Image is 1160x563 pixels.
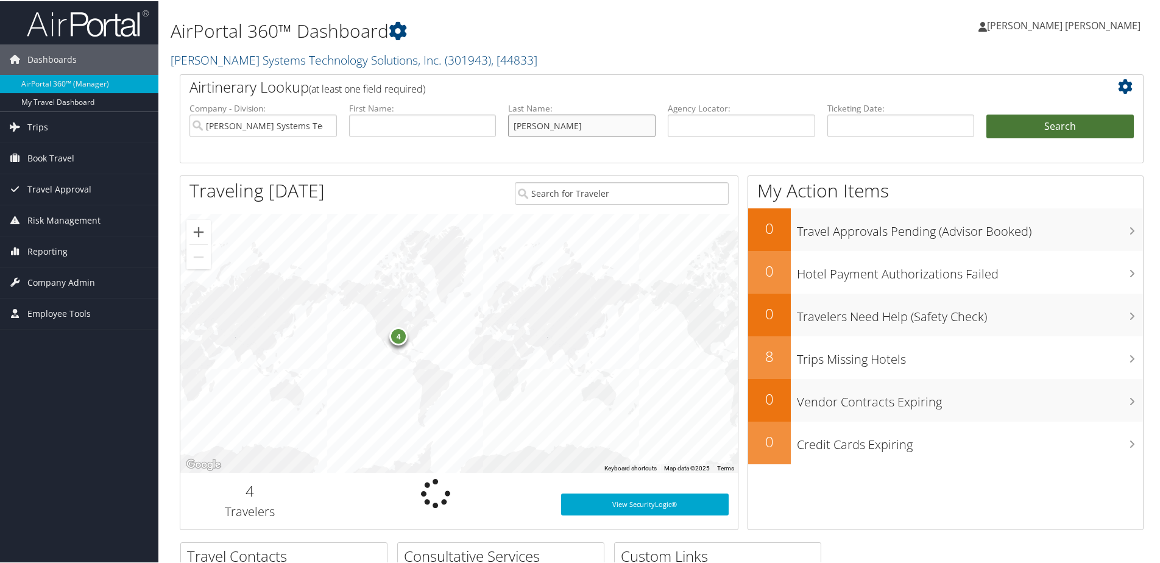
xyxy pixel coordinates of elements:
span: Company Admin [27,266,95,297]
a: 0Hotel Payment Authorizations Failed [748,250,1143,292]
a: View SecurityLogic® [561,492,729,514]
h1: My Action Items [748,177,1143,202]
h1: Traveling [DATE] [189,177,325,202]
span: Dashboards [27,43,77,74]
label: Last Name: [508,101,656,113]
h2: 0 [748,217,791,238]
span: Trips [27,111,48,141]
span: Map data ©2025 [664,464,710,470]
a: Open this area in Google Maps (opens a new window) [183,456,224,472]
button: Keyboard shortcuts [604,463,657,472]
img: airportal-logo.png [27,8,149,37]
h3: Hotel Payment Authorizations Failed [797,258,1143,281]
h2: 0 [748,388,791,408]
a: Terms (opens in new tab) [717,464,734,470]
h3: Vendor Contracts Expiring [797,386,1143,409]
a: 0Travelers Need Help (Safety Check) [748,292,1143,335]
label: First Name: [349,101,497,113]
span: Risk Management [27,204,101,235]
div: 4 [389,326,408,344]
button: Zoom in [186,219,211,243]
label: Agency Locator: [668,101,815,113]
input: Search for Traveler [515,181,729,204]
h3: Travelers [189,502,311,519]
h3: Trips Missing Hotels [797,344,1143,367]
h2: Airtinerary Lookup [189,76,1053,96]
h3: Credit Cards Expiring [797,429,1143,452]
button: Search [986,113,1134,138]
span: Employee Tools [27,297,91,328]
h2: 0 [748,260,791,280]
img: Google [183,456,224,472]
span: Book Travel [27,142,74,172]
h2: 0 [748,302,791,323]
h2: 8 [748,345,791,366]
h3: Travelers Need Help (Safety Check) [797,301,1143,324]
span: (at least one field required) [309,81,425,94]
h1: AirPortal 360™ Dashboard [171,17,826,43]
h2: 4 [189,480,311,500]
a: 0Credit Cards Expiring [748,420,1143,463]
span: [PERSON_NAME] [PERSON_NAME] [987,18,1141,31]
span: , [ 44833 ] [491,51,537,67]
span: ( 301943 ) [445,51,491,67]
h2: 0 [748,430,791,451]
h3: Travel Approvals Pending (Advisor Booked) [797,216,1143,239]
a: 0Vendor Contracts Expiring [748,378,1143,420]
label: Ticketing Date: [827,101,975,113]
button: Zoom out [186,244,211,268]
a: [PERSON_NAME] [PERSON_NAME] [978,6,1153,43]
a: [PERSON_NAME] Systems Technology Solutions, Inc. [171,51,537,67]
label: Company - Division: [189,101,337,113]
span: Reporting [27,235,68,266]
a: 8Trips Missing Hotels [748,335,1143,378]
a: 0Travel Approvals Pending (Advisor Booked) [748,207,1143,250]
span: Travel Approval [27,173,91,204]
